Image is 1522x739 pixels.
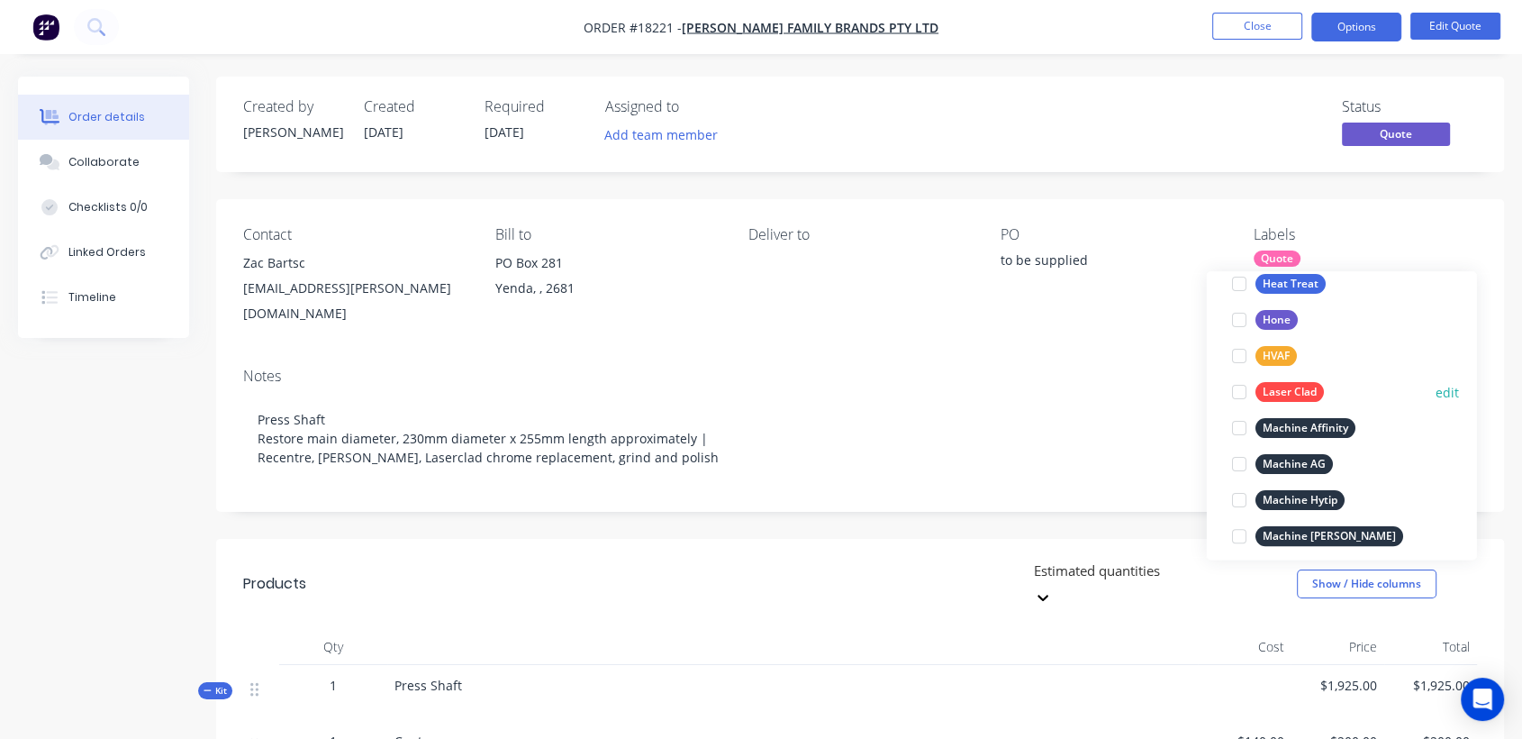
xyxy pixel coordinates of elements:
button: Add team member [605,123,728,147]
button: Linked Orders [18,230,189,275]
div: Machine [PERSON_NAME] [1255,526,1403,546]
span: Kit [204,684,227,698]
span: $1,925.00 [1391,676,1470,695]
div: Notes [243,368,1477,385]
div: Linked Orders [68,244,146,260]
div: Machine AG [1255,454,1333,474]
div: Bill to [495,226,719,243]
button: Edit Quote [1410,13,1500,40]
button: Close [1212,13,1302,40]
button: Heat Treat [1225,271,1333,297]
button: Kit [198,682,232,699]
div: to be supplied [1001,251,1224,276]
div: HVAF [1255,346,1297,366]
div: PO Box 281Yenda, , 2681 [495,251,719,308]
div: Laser Clad [1255,382,1324,402]
div: Total [1384,629,1477,665]
button: Checklists 0/0 [18,185,189,230]
button: Add team member [595,123,728,147]
div: Price [1291,629,1383,665]
div: Zac Bartsc [243,251,467,276]
div: [EMAIL_ADDRESS][PERSON_NAME][DOMAIN_NAME] [243,276,467,326]
div: Products [243,573,306,595]
button: Machine AG [1225,452,1340,477]
div: Order details [68,109,145,125]
button: HVAF [1225,343,1304,369]
div: PO Box 281 [495,251,719,276]
div: PO [1001,226,1224,243]
button: Show / Hide columns [1297,570,1436,598]
button: Laser Clad [1225,379,1331,405]
div: Timeline [68,289,116,306]
div: Created by [243,98,342,115]
div: Status [1342,98,1477,115]
button: Machine Affinity [1225,415,1363,441]
button: edit [1436,383,1459,402]
div: [PERSON_NAME] [243,123,342,141]
div: Contact [243,226,467,243]
img: Factory [32,14,59,41]
span: Press Shaft [394,677,462,694]
div: Deliver to [748,226,972,243]
div: Qty [279,629,387,665]
div: Labels [1254,226,1477,243]
span: Order #18221 - [584,19,682,36]
span: $1,925.00 [1298,676,1376,695]
button: Options [1311,13,1401,41]
span: 1 [330,676,337,695]
div: Machine Affinity [1255,418,1355,438]
button: Timeline [18,275,189,320]
div: Open Intercom Messenger [1461,678,1504,721]
span: [DATE] [364,123,403,141]
span: Quote [1342,123,1450,145]
button: Machine [PERSON_NAME] [1225,524,1410,549]
div: Assigned to [605,98,785,115]
a: [PERSON_NAME] Family Brands Pty Ltd [682,19,938,36]
button: Hone [1225,307,1305,333]
div: Required [485,98,584,115]
span: [DATE] [485,123,524,141]
div: Collaborate [68,154,140,170]
div: Press Shaft Restore main diameter, 230mm diameter x 255mm length approximately | Recentre, [PERSO... [243,392,1477,485]
button: Collaborate [18,140,189,185]
div: Heat Treat [1255,274,1326,294]
div: Cost [1198,629,1291,665]
div: Zac Bartsc[EMAIL_ADDRESS][PERSON_NAME][DOMAIN_NAME] [243,251,467,326]
button: Order details [18,95,189,140]
div: Quote [1254,251,1300,267]
div: Machine Hytip [1255,490,1345,510]
div: Checklists 0/0 [68,199,148,215]
div: Yenda, , 2681 [495,276,719,301]
div: Hone [1255,310,1298,330]
button: Machine Hytip [1225,488,1352,513]
div: Created [364,98,463,115]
